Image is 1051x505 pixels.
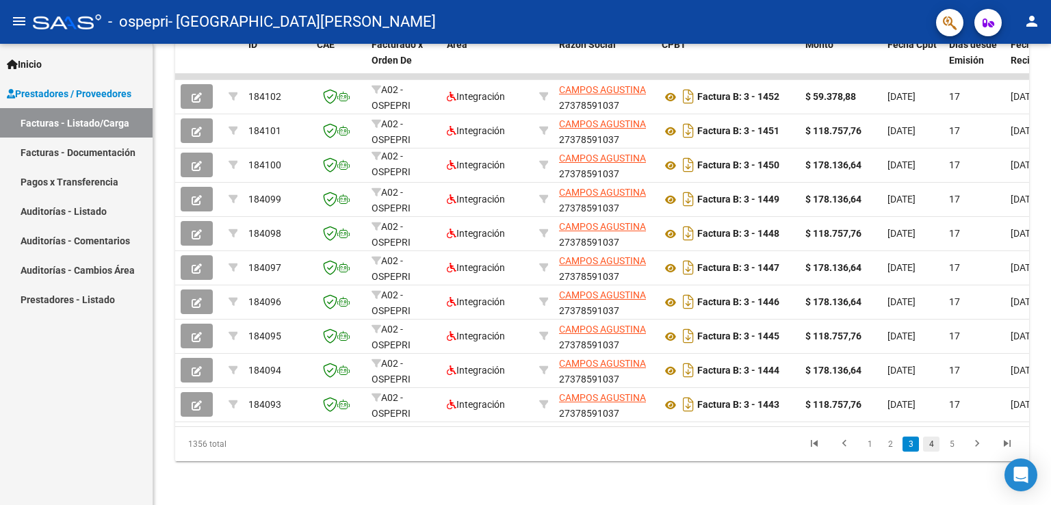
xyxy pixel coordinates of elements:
[447,39,467,50] span: Area
[248,91,281,102] span: 184102
[1011,399,1039,410] span: [DATE]
[949,159,960,170] span: 17
[7,57,42,72] span: Inicio
[882,30,944,90] datatable-header-cell: Fecha Cpbt
[168,7,436,37] span: - [GEOGRAPHIC_DATA][PERSON_NAME]
[887,91,916,102] span: [DATE]
[317,39,335,50] span: CAE
[559,39,616,50] span: Razón Social
[805,365,861,376] strong: $ 178.136,64
[831,437,857,452] a: go to previous page
[372,118,411,145] span: A02 - OSPEPRI
[447,399,505,410] span: Integración
[679,154,697,176] i: Descargar documento
[447,228,505,239] span: Integración
[559,356,651,385] div: 27378591037
[923,437,939,452] a: 4
[662,39,686,50] span: CPBT
[559,219,651,248] div: 27378591037
[697,263,779,274] strong: Factura B: 3 - 1447
[697,400,779,411] strong: Factura B: 3 - 1443
[679,257,697,279] i: Descargar documento
[559,253,651,282] div: 27378591037
[559,185,651,213] div: 27378591037
[859,432,880,456] li: page 1
[447,262,505,273] span: Integración
[697,92,779,103] strong: Factura B: 3 - 1452
[1011,159,1039,170] span: [DATE]
[949,125,960,136] span: 17
[372,187,411,213] span: A02 - OSPEPRI
[559,358,646,369] span: CAMPOS AGUSTINA
[942,432,962,456] li: page 5
[559,116,651,145] div: 27378591037
[372,151,411,177] span: A02 - OSPEPRI
[697,331,779,342] strong: Factura B: 3 - 1445
[1011,262,1039,273] span: [DATE]
[447,365,505,376] span: Integración
[1011,194,1039,205] span: [DATE]
[559,287,651,316] div: 27378591037
[559,390,651,419] div: 27378591037
[903,437,919,452] a: 3
[447,159,505,170] span: Integración
[805,159,861,170] strong: $ 178.136,64
[887,262,916,273] span: [DATE]
[805,39,833,50] span: Monto
[108,7,168,37] span: - ospepri
[248,399,281,410] span: 184093
[949,91,960,102] span: 17
[887,228,916,239] span: [DATE]
[887,194,916,205] span: [DATE]
[441,30,534,90] datatable-header-cell: Area
[1024,13,1040,29] mat-icon: person
[372,39,423,66] span: Facturado x Orden De
[887,296,916,307] span: [DATE]
[372,221,411,248] span: A02 - OSPEPRI
[248,331,281,341] span: 184095
[887,125,916,136] span: [DATE]
[805,296,861,307] strong: $ 178.136,64
[805,399,861,410] strong: $ 118.757,76
[559,84,646,95] span: CAMPOS AGUSTINA
[559,153,646,164] span: CAMPOS AGUSTINA
[1011,331,1039,341] span: [DATE]
[805,194,861,205] strong: $ 178.136,64
[559,255,646,266] span: CAMPOS AGUSTINA
[887,39,937,50] span: Fecha Cpbt
[447,125,505,136] span: Integración
[994,437,1020,452] a: go to last page
[679,359,697,381] i: Descargar documento
[559,151,651,179] div: 27378591037
[311,30,366,90] datatable-header-cell: CAE
[559,82,651,111] div: 27378591037
[1011,125,1039,136] span: [DATE]
[861,437,878,452] a: 1
[248,159,281,170] span: 184100
[949,399,960,410] span: 17
[964,437,990,452] a: go to next page
[447,91,505,102] span: Integración
[559,221,646,232] span: CAMPOS AGUSTINA
[559,118,646,129] span: CAMPOS AGUSTINA
[559,289,646,300] span: CAMPOS AGUSTINA
[366,30,441,90] datatable-header-cell: Facturado x Orden De
[949,262,960,273] span: 17
[248,39,257,50] span: ID
[921,432,942,456] li: page 4
[801,437,827,452] a: go to first page
[372,84,411,111] span: A02 - OSPEPRI
[1004,458,1037,491] div: Open Intercom Messenger
[679,393,697,415] i: Descargar documento
[248,125,281,136] span: 184101
[800,30,882,90] datatable-header-cell: Monto
[372,358,411,385] span: A02 - OSPEPRI
[944,437,960,452] a: 5
[447,331,505,341] span: Integración
[679,325,697,347] i: Descargar documento
[679,291,697,313] i: Descargar documento
[949,296,960,307] span: 17
[697,160,779,171] strong: Factura B: 3 - 1450
[887,331,916,341] span: [DATE]
[944,30,1005,90] datatable-header-cell: Días desde Emisión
